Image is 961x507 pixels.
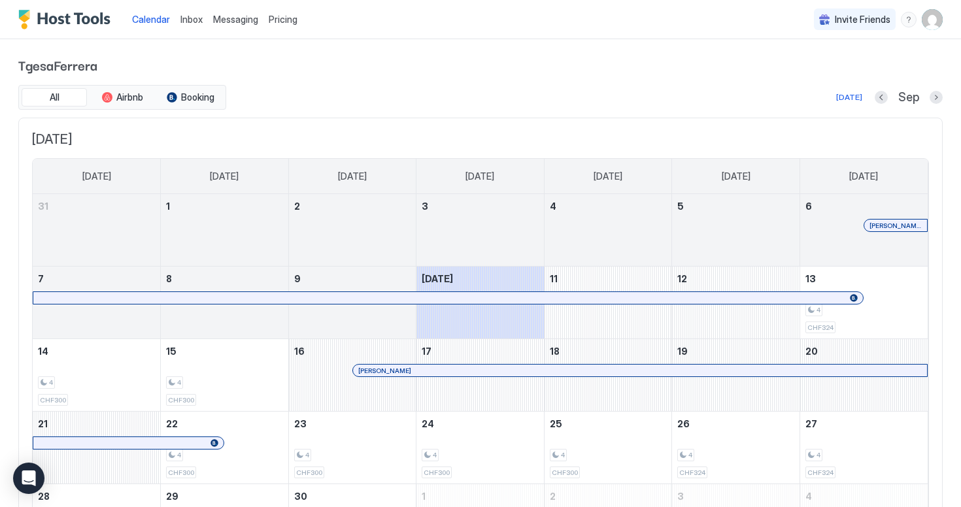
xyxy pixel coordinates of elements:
[288,339,416,412] td: September 16, 2025
[358,367,922,375] div: [PERSON_NAME]
[294,273,301,284] span: 9
[294,418,307,429] span: 23
[672,412,800,436] a: September 26, 2025
[800,267,928,291] a: September 13, 2025
[416,194,545,267] td: September 3, 2025
[800,194,928,267] td: September 6, 2025
[288,267,416,339] td: September 9, 2025
[161,412,289,484] td: September 22, 2025
[158,88,223,106] button: Booking
[805,418,817,429] span: 27
[550,491,556,502] span: 2
[38,273,44,284] span: 7
[544,267,672,339] td: September 11, 2025
[805,201,812,212] span: 6
[722,171,750,182] span: [DATE]
[289,267,416,291] a: September 9, 2025
[422,491,426,502] span: 1
[33,412,160,436] a: September 21, 2025
[416,267,544,291] a: September 10, 2025
[180,14,203,25] span: Inbox
[33,339,161,412] td: September 14, 2025
[817,306,820,314] span: 4
[166,346,177,357] span: 15
[465,171,494,182] span: [DATE]
[177,451,181,459] span: 4
[922,9,943,30] div: User profile
[677,201,684,212] span: 5
[210,171,239,182] span: [DATE]
[677,273,687,284] span: 12
[930,91,943,104] button: Next month
[166,491,178,502] span: 29
[213,14,258,25] span: Messaging
[288,412,416,484] td: September 23, 2025
[709,159,764,194] a: Friday
[416,339,545,412] td: September 17, 2025
[805,346,818,357] span: 20
[672,339,800,412] td: September 19, 2025
[18,55,943,74] span: TgesaFerrera
[289,339,416,363] a: September 16, 2025
[875,91,888,104] button: Previous month
[545,412,672,436] a: September 25, 2025
[550,418,562,429] span: 25
[49,378,53,387] span: 4
[424,468,450,477] span: CHF300
[800,267,928,339] td: September 13, 2025
[672,267,800,291] a: September 12, 2025
[807,323,834,332] span: CHF324
[161,194,288,218] a: September 1, 2025
[18,10,116,29] div: Host Tools Logo
[545,194,672,218] a: September 4, 2025
[869,221,922,230] span: [PERSON_NAME]-Daguette
[168,468,194,477] span: CHF300
[294,491,307,502] span: 30
[213,12,258,26] a: Messaging
[338,171,367,182] span: [DATE]
[550,201,556,212] span: 4
[688,451,692,459] span: 4
[161,339,288,363] a: September 15, 2025
[416,194,544,218] a: September 3, 2025
[40,396,66,404] span: CHF300
[166,273,172,284] span: 8
[33,194,161,267] td: August 31, 2025
[166,201,170,212] span: 1
[69,159,124,194] a: Sunday
[38,418,48,429] span: 21
[581,159,635,194] a: Thursday
[800,339,928,412] td: September 20, 2025
[800,412,928,436] a: September 27, 2025
[677,418,690,429] span: 26
[288,194,416,267] td: September 2, 2025
[422,273,453,284] span: [DATE]
[132,12,170,26] a: Calendar
[550,346,560,357] span: 18
[33,339,160,363] a: September 14, 2025
[38,346,48,357] span: 14
[161,339,289,412] td: September 15, 2025
[132,14,170,25] span: Calendar
[161,267,288,291] a: September 8, 2025
[545,339,672,363] a: September 18, 2025
[679,468,705,477] span: CHF324
[836,91,862,103] div: [DATE]
[181,91,214,103] span: Booking
[289,412,416,436] a: September 23, 2025
[422,346,431,357] span: 17
[161,194,289,267] td: September 1, 2025
[416,412,545,484] td: September 24, 2025
[38,491,50,502] span: 28
[544,194,672,267] td: September 4, 2025
[358,367,411,375] span: [PERSON_NAME]
[325,159,380,194] a: Tuesday
[294,346,305,357] span: 16
[800,194,928,218] a: September 6, 2025
[305,451,309,459] span: 4
[550,273,558,284] span: 11
[672,339,800,363] a: September 19, 2025
[161,267,289,339] td: September 8, 2025
[90,88,155,106] button: Airbnb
